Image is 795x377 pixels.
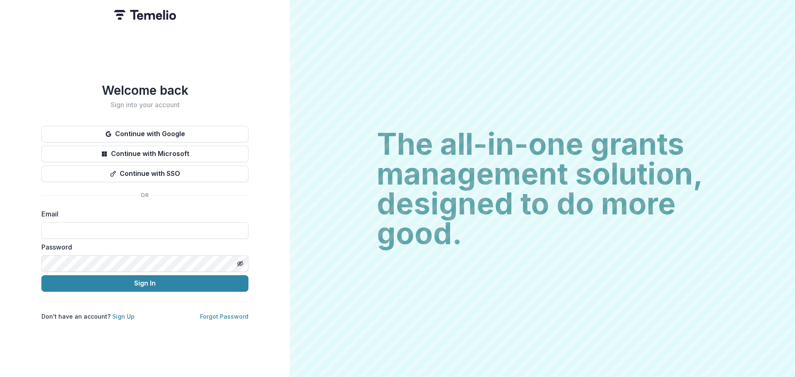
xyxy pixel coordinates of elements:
h2: Sign into your account [41,101,248,109]
h1: Welcome back [41,83,248,98]
button: Sign In [41,275,248,292]
button: Toggle password visibility [234,257,247,270]
button: Continue with SSO [41,166,248,182]
a: Sign Up [112,313,135,320]
p: Don't have an account? [41,312,135,321]
a: Forgot Password [200,313,248,320]
button: Continue with Google [41,126,248,142]
button: Continue with Microsoft [41,146,248,162]
img: Temelio [114,10,176,20]
label: Email [41,209,243,219]
label: Password [41,242,243,252]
